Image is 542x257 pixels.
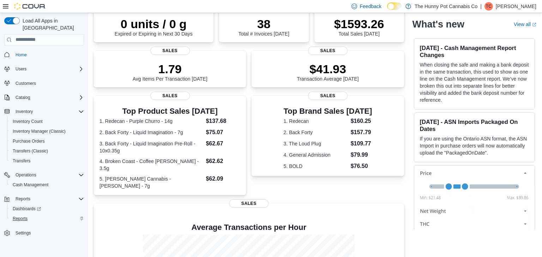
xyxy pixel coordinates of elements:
[206,139,240,148] dd: $62.67
[10,117,84,126] span: Inventory Count
[13,107,36,116] button: Inventory
[10,214,84,223] span: Reports
[10,181,84,189] span: Cash Management
[7,156,87,166] button: Transfers
[1,170,87,180] button: Operations
[100,140,203,154] dt: 3. Back Forty - Liquid Imagination Pre-Roll - 10x0.35g
[13,65,84,73] span: Users
[13,148,48,154] span: Transfers (Classic)
[13,119,43,124] span: Inventory Count
[13,107,84,116] span: Inventory
[420,61,529,103] p: When closing the safe and making a bank deposit in the same transaction, this used to show as one...
[100,118,203,125] dt: 1. Redecan - Purple Churro - 14g
[16,66,26,72] span: Users
[415,2,477,11] p: The Hunny Pot Cannabis Co
[284,151,348,158] dt: 4. General Admission
[13,138,45,144] span: Purchase Orders
[284,118,348,125] dt: 1. Redecan
[133,62,207,82] div: Avg Items Per Transaction [DATE]
[284,107,372,115] h3: Top Brand Sales [DATE]
[297,62,359,82] div: Transaction Average [DATE]
[13,171,84,179] span: Operations
[16,109,33,114] span: Inventory
[13,93,33,102] button: Catalog
[1,228,87,238] button: Settings
[13,51,30,59] a: Home
[16,52,27,58] span: Home
[334,17,384,37] div: Total Sales [DATE]
[206,128,240,137] dd: $75.07
[387,2,402,10] input: Dark Mode
[13,195,84,203] span: Reports
[1,93,87,102] button: Catalog
[7,204,87,214] a: Dashboards
[10,181,51,189] a: Cash Management
[1,64,87,74] button: Users
[420,44,529,58] h3: [DATE] - Cash Management Report Changes
[7,146,87,156] button: Transfers (Classic)
[334,17,384,31] p: $1593.26
[13,228,84,237] span: Settings
[412,18,464,30] h2: What's new
[4,47,84,257] nav: Complex example
[13,79,84,88] span: Customers
[10,137,84,145] span: Purchase Orders
[351,139,372,148] dd: $109.77
[1,107,87,117] button: Inventory
[480,2,482,11] p: |
[238,17,289,31] p: 38
[100,223,398,232] h4: Average Transactions per Hour
[10,205,44,213] a: Dashboards
[10,157,33,165] a: Transfers
[10,147,84,155] span: Transfers (Classic)
[16,95,30,100] span: Catalog
[514,21,536,27] a: View allExternal link
[351,151,372,159] dd: $79.99
[10,205,84,213] span: Dashboards
[100,129,203,136] dt: 2. Back Forty - Liquid Imagination - 7g
[532,22,536,26] svg: External link
[486,2,492,11] span: TC
[308,46,348,55] span: Sales
[13,50,84,59] span: Home
[13,93,84,102] span: Catalog
[13,128,66,134] span: Inventory Manager (Classic)
[420,118,529,132] h3: [DATE] - ASN Imports Packaged On Dates
[206,117,240,125] dd: $137.68
[238,17,289,37] div: Total # Invoices [DATE]
[308,92,348,100] span: Sales
[10,127,84,136] span: Inventory Manager (Classic)
[420,135,529,156] p: If you are using the Ontario ASN format, the ASN Import in purchase orders will now automatically...
[14,3,46,10] img: Cova
[100,175,203,189] dt: 5. [PERSON_NAME] Cannabis - [PERSON_NAME] - 7g
[20,17,84,31] span: Load All Apps in [GEOGRAPHIC_DATA]
[10,147,51,155] a: Transfers (Classic)
[13,195,33,203] button: Reports
[284,163,348,170] dt: 5. BOLD
[150,46,190,55] span: Sales
[16,196,30,202] span: Reports
[7,214,87,224] button: Reports
[1,50,87,60] button: Home
[13,216,28,221] span: Reports
[10,157,84,165] span: Transfers
[13,182,48,188] span: Cash Management
[7,117,87,126] button: Inventory Count
[10,214,30,223] a: Reports
[16,81,36,86] span: Customers
[7,126,87,136] button: Inventory Manager (Classic)
[484,2,493,11] div: Tabatha Cruickshank
[10,127,68,136] a: Inventory Manager (Classic)
[13,229,34,237] a: Settings
[229,199,269,208] span: Sales
[10,117,46,126] a: Inventory Count
[284,129,348,136] dt: 2. Back Forty
[1,78,87,88] button: Customers
[13,206,41,212] span: Dashboards
[284,140,348,147] dt: 3. The Loud Plug
[360,3,381,10] span: Feedback
[10,137,48,145] a: Purchase Orders
[16,230,31,236] span: Settings
[206,157,240,165] dd: $62.62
